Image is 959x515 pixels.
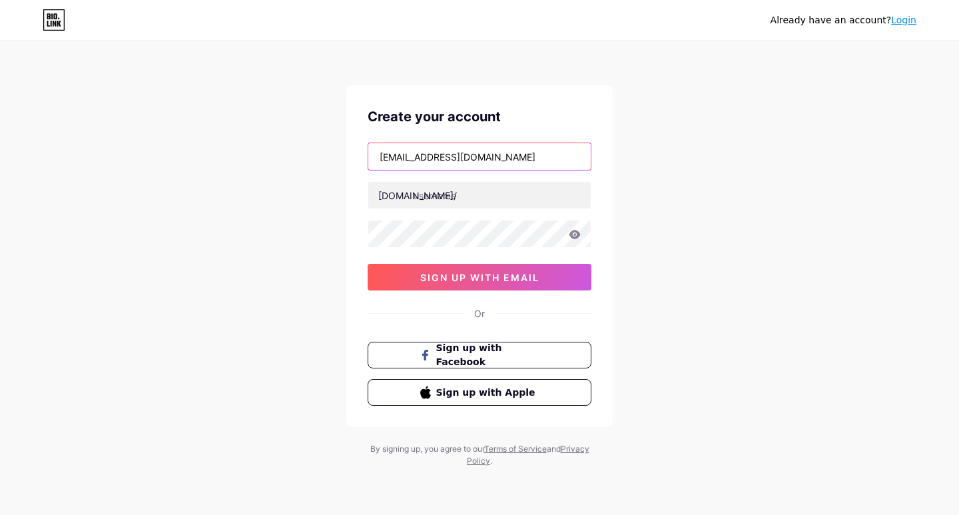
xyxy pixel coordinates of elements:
[366,443,593,467] div: By signing up, you agree to our and .
[368,264,591,290] button: sign up with email
[474,306,485,320] div: Or
[891,15,916,25] a: Login
[368,182,591,209] input: username
[771,13,916,27] div: Already have an account?
[484,444,547,454] a: Terms of Service
[368,107,591,127] div: Create your account
[420,272,539,283] span: sign up with email
[368,379,591,406] button: Sign up with Apple
[378,189,457,203] div: [DOMAIN_NAME]/
[368,143,591,170] input: Email
[436,386,539,400] span: Sign up with Apple
[368,342,591,368] button: Sign up with Facebook
[436,341,539,369] span: Sign up with Facebook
